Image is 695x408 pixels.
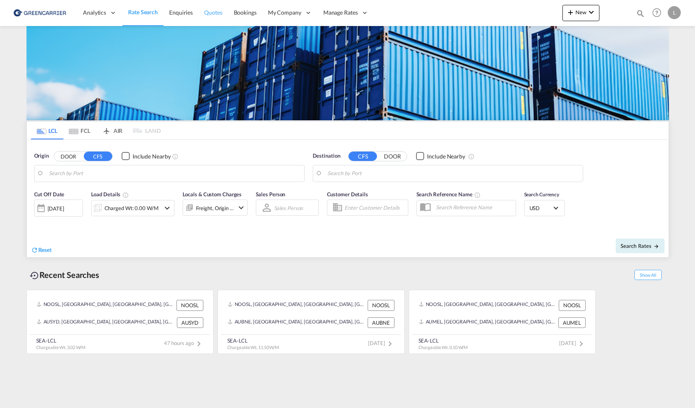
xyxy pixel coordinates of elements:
[177,317,203,328] div: AUSYD
[468,153,475,160] md-icon: Unchecked: Ignores neighbouring ports when fetching rates.Checked : Includes neighbouring ports w...
[344,202,405,214] input: Enter Customer Details
[634,270,661,280] span: Show All
[34,200,83,217] div: [DATE]
[668,6,681,19] div: L
[566,9,596,15] span: New
[621,243,660,249] span: Search Rates
[524,191,560,197] span: Search Currency
[194,339,204,349] md-icon: icon-chevron-right
[133,152,171,161] div: Include Nearby
[650,6,668,20] div: Help
[31,246,38,254] md-icon: icon-refresh
[273,202,304,214] md-select: Sales Person
[96,122,129,139] md-tab-item: AIR
[349,152,377,161] button: CFS
[105,202,159,214] div: Charged Wt: 0.00 W/M
[227,345,279,350] span: Chargeable Wt. 11.50 W/M
[323,9,358,17] span: Manage Rates
[562,5,599,21] button: icon-plus 400-fgNewicon-chevron-down
[416,191,481,197] span: Search Reference Name
[558,317,586,328] div: AUMEL
[368,340,394,346] span: [DATE]
[164,340,204,346] span: 47 hours ago
[169,9,193,16] span: Enquiries
[31,246,52,255] div: icon-refreshReset
[650,6,664,20] span: Help
[12,4,67,22] img: e39c37208afe11efa9cb1d7a6ea7d6f5.png
[327,167,579,180] input: Search by Port
[31,122,161,139] md-pagination-wrapper: Use the left and right arrow keys to navigate between tabs
[256,191,285,197] span: Sales Person
[228,300,366,310] div: NOOSL, Oslo, Norway, Northern Europe, Europe
[36,345,86,350] span: Chargeable Wt. 3.02 W/M
[218,290,405,354] recent-search-card: NOOSL, [GEOGRAPHIC_DATA], [GEOGRAPHIC_DATA], [GEOGRAPHIC_DATA], [GEOGRAPHIC_DATA] NOOSLAUBNE, [GE...
[196,202,234,214] div: Freight Origin Destination
[36,337,86,344] div: SEA-LCL
[128,9,158,15] span: Rate Search
[183,191,242,197] span: Locals & Custom Charges
[566,7,575,17] md-icon: icon-plus 400-fg
[313,152,340,160] span: Destination
[654,243,659,249] md-icon: icon-arrow-right
[26,290,214,354] recent-search-card: NOOSL, [GEOGRAPHIC_DATA], [GEOGRAPHIC_DATA], [GEOGRAPHIC_DATA], [GEOGRAPHIC_DATA] NOOSLAUSYD, [GE...
[529,202,560,214] md-select: Select Currency: $ USDUnited States Dollar
[636,9,645,18] md-icon: icon-magnify
[228,317,366,328] div: AUBNE, Brisbane, Australia, Oceania, Oceania
[236,203,246,213] md-icon: icon-chevron-down
[26,266,103,284] div: Recent Searches
[409,290,596,354] recent-search-card: NOOSL, [GEOGRAPHIC_DATA], [GEOGRAPHIC_DATA], [GEOGRAPHIC_DATA], [GEOGRAPHIC_DATA] NOOSLAUMEL, [GE...
[49,167,300,180] input: Search by Port
[26,26,669,120] img: GreenCarrierFCL_LCL.png
[327,191,368,197] span: Customer Details
[183,200,248,216] div: Freight Origin Destinationicon-chevron-down
[268,9,301,17] span: My Company
[227,337,279,344] div: SEA-LCL
[418,337,468,344] div: SEA-LCL
[34,216,40,227] md-datepicker: Select
[368,317,394,328] div: AUBNE
[37,317,175,328] div: AUSYD, Sydney, Australia, Oceania, Oceania
[427,152,465,161] div: Include Nearby
[102,126,111,132] md-icon: icon-airplane
[91,191,129,197] span: Load Details
[636,9,645,21] div: icon-magnify
[385,339,395,349] md-icon: icon-chevron-right
[419,300,557,310] div: NOOSL, Oslo, Norway, Northern Europe, Europe
[37,300,174,310] div: NOOSL, Oslo, Norway, Northern Europe, Europe
[559,300,586,310] div: NOOSL
[586,7,596,17] md-icon: icon-chevron-down
[529,204,552,212] span: USD
[418,345,468,350] span: Chargeable Wt. 0.10 W/M
[474,192,481,198] md-icon: Your search will be saved by the below given name
[31,122,63,139] md-tab-item: LCL
[54,152,83,161] button: DOOR
[38,246,52,253] span: Reset
[419,317,556,328] div: AUMEL, Melbourne, Australia, Oceania, Oceania
[616,239,664,253] button: Search Ratesicon-arrow-right
[432,201,516,213] input: Search Reference Name
[416,152,465,161] md-checkbox: Checkbox No Ink
[176,300,203,310] div: NOOSL
[162,203,172,213] md-icon: icon-chevron-down
[91,200,174,216] div: Charged Wt: 0.00 W/Micon-chevron-down
[559,340,586,346] span: [DATE]
[576,339,586,349] md-icon: icon-chevron-right
[368,300,394,310] div: NOOSL
[34,191,65,197] span: Cut Off Date
[83,9,106,17] span: Analytics
[48,205,64,212] div: [DATE]
[30,271,39,280] md-icon: icon-backup-restore
[34,152,49,160] span: Origin
[378,152,407,161] button: DOOR
[234,9,257,16] span: Bookings
[122,152,171,161] md-checkbox: Checkbox No Ink
[172,153,179,160] md-icon: Unchecked: Ignores neighbouring ports when fetching rates.Checked : Includes neighbouring ports w...
[84,152,112,161] button: CFS
[122,192,129,198] md-icon: Chargeable Weight
[204,9,222,16] span: Quotes
[63,122,96,139] md-tab-item: FCL
[27,140,669,257] div: Origin DOOR CFS Checkbox No InkUnchecked: Ignores neighbouring ports when fetching rates.Checked ...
